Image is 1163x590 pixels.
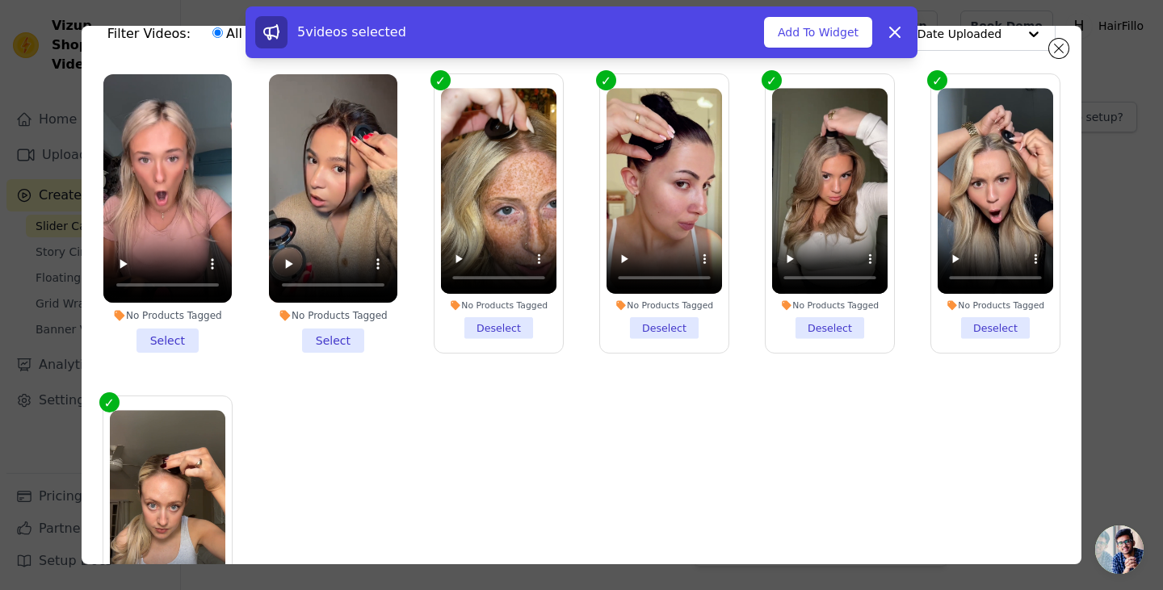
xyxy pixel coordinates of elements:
[772,299,888,311] div: No Products Tagged
[441,299,556,311] div: No Products Tagged
[269,309,397,322] div: No Products Tagged
[297,24,406,40] span: 5 videos selected
[103,309,232,322] div: No Products Tagged
[938,299,1053,311] div: No Products Tagged
[764,17,872,48] button: Add To Widget
[607,299,722,311] div: No Products Tagged
[1095,525,1144,574] div: Öppna chatt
